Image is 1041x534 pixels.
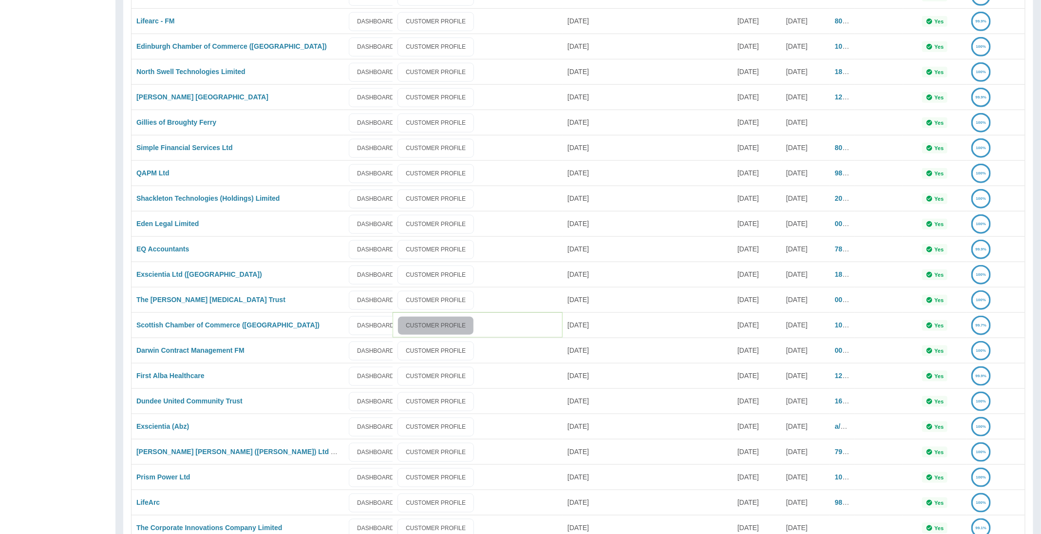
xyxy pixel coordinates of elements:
div: 31 Oct 2023 [781,110,830,135]
a: DASHBOARD [349,316,402,335]
a: 786402 [835,245,858,253]
text: 100% [976,450,986,454]
a: CUSTOMER PROFILE [397,291,474,310]
div: 10 Aug 2025 [733,186,781,211]
a: DASHBOARD [349,139,402,158]
a: 99.7% [971,321,991,329]
div: 12 Aug 2025 [733,236,781,262]
a: The Corporate Innovations Company Limited [136,524,282,532]
div: 05 Jul 2023 [781,363,830,388]
a: CUSTOMER PROFILE [397,392,474,411]
div: 10 Apr 2024 [781,312,830,338]
a: CUSTOMER PROFILE [397,494,474,513]
text: 99.9% [976,247,987,251]
div: 01 Aug 2025 [733,414,781,439]
p: Yes [935,475,944,480]
div: 20 Aug 2025 [563,34,733,59]
a: CUSTOMER PROFILE [397,316,474,335]
div: 12 Aug 2025 [563,490,733,515]
div: 05 Aug 2025 [733,338,781,363]
p: Yes [935,500,944,506]
div: 07 Aug 2025 [733,312,781,338]
a: Lifearc - FM [136,17,175,25]
div: 15 Aug 2025 [563,135,733,160]
div: 12 Aug 2025 [563,414,733,439]
a: DASHBOARD [349,266,402,285]
div: 04 Aug 2025 [733,464,781,490]
a: 00794300 [835,296,865,304]
p: Yes [935,525,944,531]
p: Yes [935,424,944,430]
div: 05 Jul 2023 [781,439,830,464]
a: DASHBOARD [349,367,402,386]
a: 100% [971,169,991,177]
a: a/c 287408 [835,422,869,430]
div: 12 Aug 2025 [563,439,733,464]
a: 169407553 [835,397,869,405]
div: 08 May 2025 [781,59,830,84]
a: 108569751 [835,473,869,481]
div: 13 Aug 2025 [563,338,733,363]
a: 807393 [835,17,858,25]
div: 11 Aug 2025 [733,110,781,135]
a: CUSTOMER PROFILE [397,342,474,361]
a: CUSTOMER PROFILE [397,63,474,82]
a: 100% [971,296,991,304]
div: 05 Jul 2023 [781,287,830,312]
text: 100% [976,146,986,150]
text: 99.9% [976,374,987,378]
div: 05 Jul 2023 [781,34,830,59]
a: CUSTOMER PROFILE [397,266,474,285]
a: DASHBOARD [349,342,402,361]
p: Yes [935,120,944,126]
a: 00794873 [835,346,865,354]
a: CUSTOMER PROFILE [397,114,474,133]
a: Edinburgh Chamber of Commerce ([GEOGRAPHIC_DATA]) [136,42,327,50]
text: 100% [976,222,986,226]
a: 187578506 [835,270,869,278]
a: DASHBOARD [349,291,402,310]
div: 10 Aug 2025 [733,59,781,84]
a: Prism Power Ltd [136,473,190,481]
div: 14 Aug 2025 [563,211,733,236]
a: CUSTOMER PROFILE [397,12,474,31]
div: 13 Aug 2025 [563,388,733,414]
a: 100% [971,397,991,405]
div: 11 Aug 2025 [733,439,781,464]
div: 05 Jul 2023 [781,262,830,287]
a: The [PERSON_NAME] [MEDICAL_DATA] Trust [136,296,285,304]
a: DASHBOARD [349,88,402,107]
p: Yes [935,44,944,50]
text: 100% [976,500,986,505]
div: 07 Aug 2025 [733,388,781,414]
div: 05 Jul 2023 [781,135,830,160]
a: Gillies of Broughty Ferry [136,118,216,126]
text: 100% [976,348,986,353]
p: Yes [935,373,944,379]
a: Shackleton Technologies (Holdings) Limited [136,194,280,202]
p: Yes [935,196,944,202]
div: 05 Jul 2023 [781,160,830,186]
a: EQ Accountants [136,245,189,253]
div: 12 Aug 2025 [733,211,781,236]
a: DASHBOARD [349,12,402,31]
a: Exscientia (Abz) [136,422,189,430]
p: Yes [935,449,944,455]
p: Yes [935,348,944,354]
a: 100% [971,42,991,50]
p: Yes [935,323,944,328]
a: DASHBOARD [349,190,402,209]
p: Yes [935,399,944,404]
p: Yes [935,145,944,151]
p: Yes [935,247,944,252]
a: DASHBOARD [349,114,402,133]
a: DASHBOARD [349,468,402,487]
a: 181364107 [835,68,869,76]
div: 07 Aug 2025 [733,490,781,515]
a: CUSTOMER PROFILE [397,240,474,259]
a: 100% [971,448,991,456]
a: CUSTOMER PROFILE [397,215,474,234]
a: Exscientia Ltd ([GEOGRAPHIC_DATA]) [136,270,262,278]
div: 13 Aug 2025 [563,287,733,312]
text: 99.7% [976,323,987,327]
